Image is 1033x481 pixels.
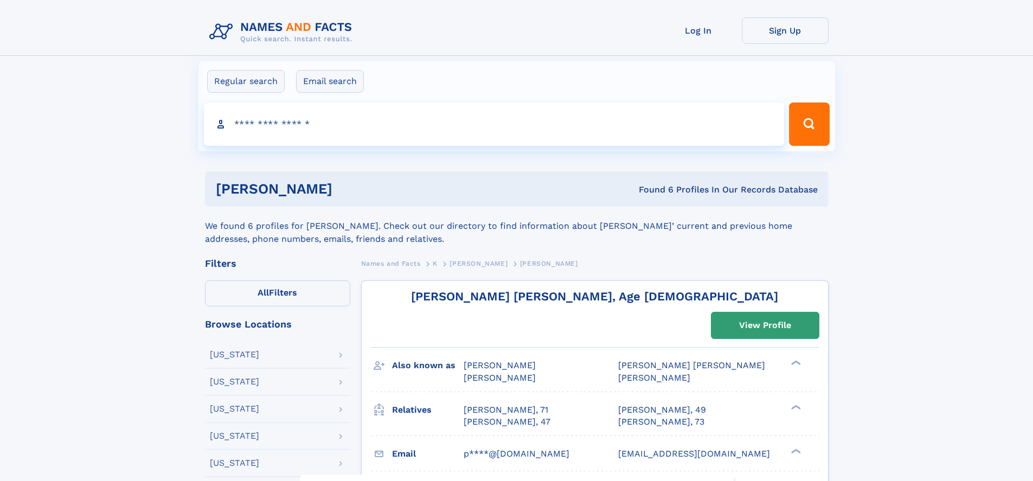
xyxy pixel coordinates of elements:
[788,447,801,454] div: ❯
[205,259,350,268] div: Filters
[618,404,706,416] a: [PERSON_NAME], 49
[711,312,819,338] a: View Profile
[789,102,829,146] button: Search Button
[464,416,550,428] a: [PERSON_NAME], 47
[433,260,438,267] span: K
[205,207,829,246] div: We found 6 profiles for [PERSON_NAME]. Check out our directory to find information about [PERSON_...
[450,256,508,270] a: [PERSON_NAME]
[618,360,765,370] span: [PERSON_NAME] [PERSON_NAME]
[207,70,285,93] label: Regular search
[296,70,364,93] label: Email search
[739,313,791,338] div: View Profile
[204,102,785,146] input: search input
[392,445,464,463] h3: Email
[205,319,350,329] div: Browse Locations
[788,360,801,367] div: ❯
[216,182,486,196] h1: [PERSON_NAME]
[464,360,536,370] span: [PERSON_NAME]
[450,260,508,267] span: [PERSON_NAME]
[210,350,259,359] div: [US_STATE]
[618,373,690,383] span: [PERSON_NAME]
[520,260,578,267] span: [PERSON_NAME]
[392,356,464,375] h3: Also known as
[361,256,421,270] a: Names and Facts
[655,17,742,44] a: Log In
[411,290,778,303] a: [PERSON_NAME] [PERSON_NAME], Age [DEMOGRAPHIC_DATA]
[485,184,818,196] div: Found 6 Profiles In Our Records Database
[258,287,269,298] span: All
[788,403,801,411] div: ❯
[742,17,829,44] a: Sign Up
[618,448,770,459] span: [EMAIL_ADDRESS][DOMAIN_NAME]
[205,17,361,47] img: Logo Names and Facts
[618,416,704,428] a: [PERSON_NAME], 73
[210,377,259,386] div: [US_STATE]
[392,401,464,419] h3: Relatives
[464,404,548,416] a: [PERSON_NAME], 71
[205,280,350,306] label: Filters
[210,405,259,413] div: [US_STATE]
[210,432,259,440] div: [US_STATE]
[433,256,438,270] a: K
[210,459,259,467] div: [US_STATE]
[464,373,536,383] span: [PERSON_NAME]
